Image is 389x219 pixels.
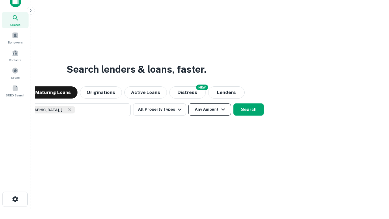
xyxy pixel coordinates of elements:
[359,170,389,200] iframe: Chat Widget
[11,75,20,80] span: Saved
[2,82,29,99] a: SREO Search
[67,62,206,77] h3: Search lenders & loans, faster.
[2,65,29,81] a: Saved
[233,103,264,116] button: Search
[124,86,167,99] button: Active Loans
[6,93,25,98] span: SREO Search
[9,103,131,116] button: [GEOGRAPHIC_DATA], [GEOGRAPHIC_DATA], [GEOGRAPHIC_DATA]
[188,103,231,116] button: Any Amount
[2,47,29,64] a: Contacts
[2,12,29,28] a: Search
[29,86,77,99] button: Maturing Loans
[10,22,21,27] span: Search
[2,30,29,46] a: Borrowers
[8,40,22,45] span: Borrowers
[20,107,66,113] span: [GEOGRAPHIC_DATA], [GEOGRAPHIC_DATA], [GEOGRAPHIC_DATA]
[133,103,186,116] button: All Property Types
[9,57,21,62] span: Contacts
[196,85,208,90] div: NEW
[169,86,206,99] button: Search distressed loans with lien and other non-mortgage details.
[80,86,122,99] button: Originations
[208,86,245,99] button: Lenders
